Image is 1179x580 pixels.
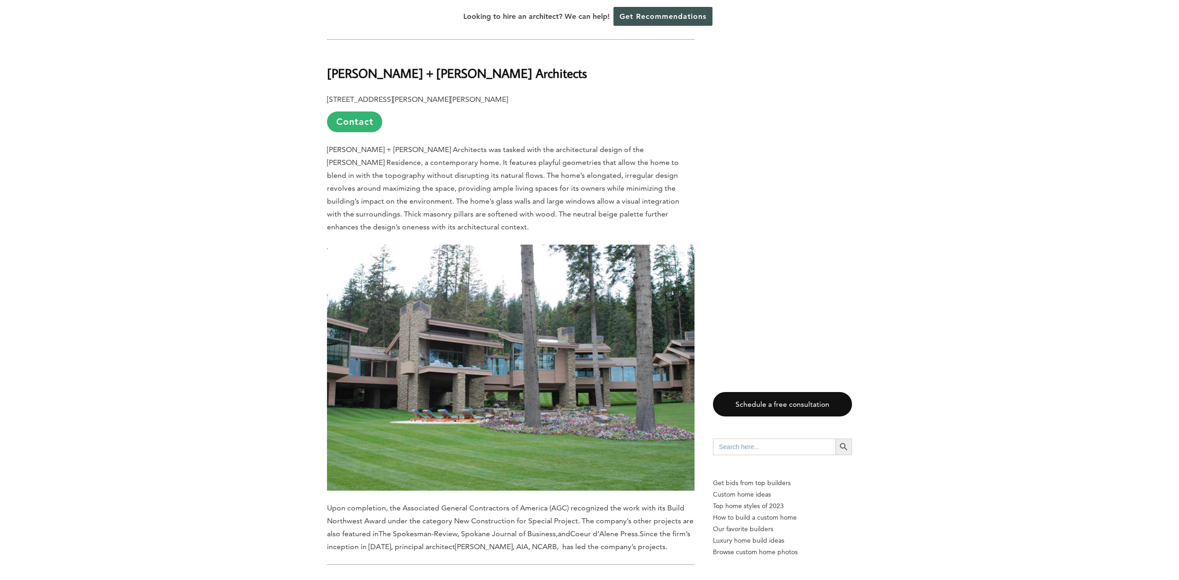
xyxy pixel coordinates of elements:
span: Coeur d’Alene Press. [570,529,640,538]
b: [PERSON_NAME] + [PERSON_NAME] Architects [327,65,587,81]
a: Get Recommendations [613,7,712,26]
a: Browse custom home photos [713,546,852,558]
svg: Search [839,442,849,452]
a: Top home styles of 2023 [713,500,852,512]
span: [PERSON_NAME], AIA, NCARB, has led the company’s projects. [455,542,667,551]
b: [STREET_ADDRESS][PERSON_NAME][PERSON_NAME] [327,95,508,104]
p: Get bids from top builders [713,477,852,489]
iframe: Drift Widget Chat Controller [1002,514,1168,569]
span: [PERSON_NAME] + [PERSON_NAME] Architects was tasked with the architectural design of the [PERSON_... [327,145,679,231]
a: Our favorite builders [713,523,852,535]
a: Custom home ideas [713,489,852,500]
span: and [558,529,570,538]
a: Schedule a free consultation [713,392,852,416]
input: Search here... [713,439,835,455]
a: Contact [327,111,382,132]
a: How to build a custom home [713,512,852,523]
span: The Spokesman-Review, Spokane Journal of Business, [379,529,558,538]
a: Luxury home build ideas [713,535,852,546]
span: Upon completion, the Associated General Contractors of America (AGC) recognized the work with its... [327,504,694,538]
